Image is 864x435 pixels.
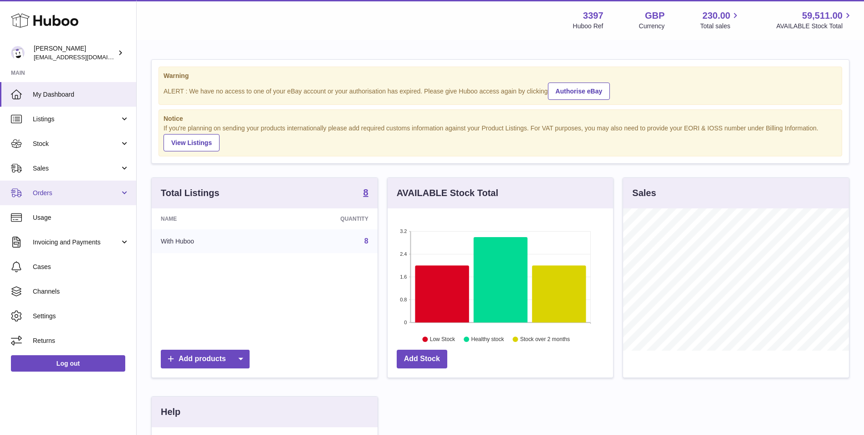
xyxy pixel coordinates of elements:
[700,10,741,31] a: 230.00 Total sales
[645,10,665,22] strong: GBP
[776,10,853,31] a: 59,511.00 AVAILABLE Stock Total
[33,213,129,222] span: Usage
[152,229,271,253] td: With Huboo
[400,251,407,257] text: 2.4
[520,337,570,343] text: Stock over 2 months
[404,320,407,325] text: 0
[161,406,180,418] h3: Help
[161,350,250,368] a: Add products
[776,22,853,31] span: AVAILABLE Stock Total
[397,350,447,368] a: Add Stock
[573,22,603,31] div: Huboo Ref
[364,237,368,245] a: 8
[164,114,837,123] strong: Notice
[164,72,837,80] strong: Warning
[11,355,125,372] a: Log out
[363,188,368,199] a: 8
[164,124,837,151] div: If you're planning on sending your products internationally please add required customs informati...
[397,187,498,199] h3: AVAILABLE Stock Total
[400,228,407,234] text: 3.2
[34,53,134,61] span: [EMAIL_ADDRESS][DOMAIN_NAME]
[33,90,129,99] span: My Dashboard
[639,22,665,31] div: Currency
[33,312,129,321] span: Settings
[33,287,129,296] span: Channels
[164,134,220,151] a: View Listings
[802,10,843,22] span: 59,511.00
[583,10,603,22] strong: 3397
[33,140,120,148] span: Stock
[33,115,120,124] span: Listings
[33,337,129,345] span: Returns
[430,337,455,343] text: Low Stock
[271,208,377,229] th: Quantity
[400,274,407,280] text: 1.6
[161,187,220,199] h3: Total Listings
[152,208,271,229] th: Name
[702,10,730,22] span: 230.00
[33,164,120,173] span: Sales
[632,187,656,199] h3: Sales
[363,188,368,197] strong: 8
[548,83,610,100] a: Authorise eBay
[33,263,129,271] span: Cases
[34,44,116,62] div: [PERSON_NAME]
[400,297,407,302] text: 0.8
[471,337,504,343] text: Healthy stock
[700,22,741,31] span: Total sales
[33,189,120,197] span: Orders
[11,46,25,60] img: sales@canchema.com
[164,81,837,100] div: ALERT : We have no access to one of your eBay account or your authorisation has expired. Please g...
[33,238,120,247] span: Invoicing and Payments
